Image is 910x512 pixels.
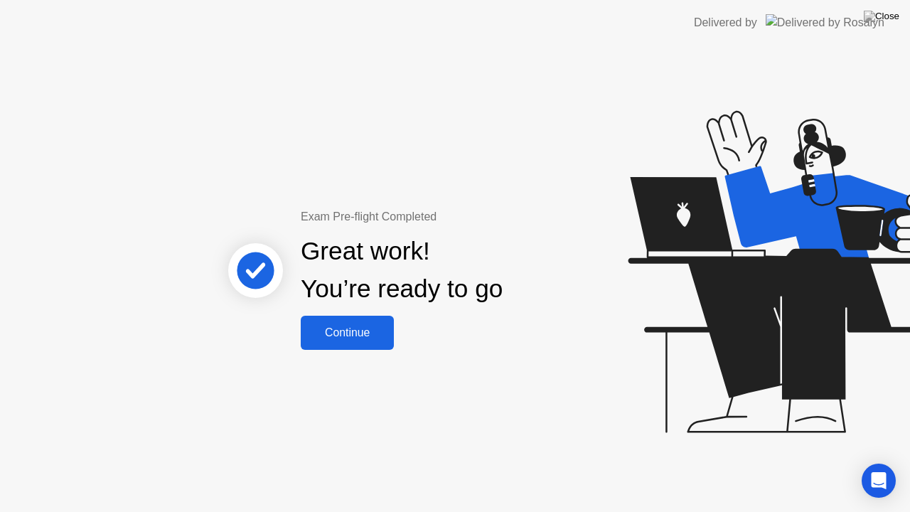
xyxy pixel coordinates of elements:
div: Great work! You’re ready to go [301,233,503,308]
button: Continue [301,316,394,350]
img: Delivered by Rosalyn [766,14,884,31]
div: Continue [305,326,390,339]
div: Delivered by [694,14,757,31]
div: Exam Pre-flight Completed [301,208,594,225]
img: Close [864,11,899,22]
div: Open Intercom Messenger [862,464,896,498]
